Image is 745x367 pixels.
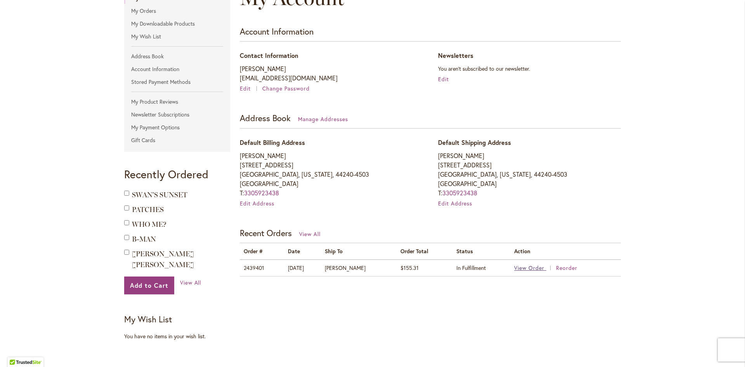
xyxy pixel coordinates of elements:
[132,220,166,229] a: WHO ME?
[130,281,168,289] span: Add to Cart
[124,31,230,42] a: My Wish List
[452,259,511,276] td: In Fulfillment
[124,122,230,133] a: My Payment Options
[438,75,449,83] a: Edit
[124,167,208,181] strong: Recently Ordered
[244,189,279,197] a: 3305923438
[124,277,174,294] button: Add to Cart
[400,264,419,271] span: $155.31
[240,85,251,92] span: Edit
[124,50,230,62] a: Address Book
[124,63,230,75] a: Account Information
[132,235,156,244] a: B-MAN
[132,250,194,269] a: [PERSON_NAME] [PERSON_NAME]
[321,243,397,259] th: Ship To
[452,243,511,259] th: Status
[124,96,230,108] a: My Product Reviews
[240,138,305,146] span: Default Billing Address
[180,279,201,287] a: View All
[240,227,292,238] strong: Recent Orders
[514,264,544,271] span: View Order
[262,85,310,92] a: Change Password
[132,205,164,214] a: PATCHES
[240,112,291,123] strong: Address Book
[442,189,477,197] a: 3305923438
[124,332,235,340] div: You have no items in your wish list.
[240,259,284,276] td: 2439401
[240,26,314,37] strong: Account Information
[240,243,284,259] th: Order #
[556,264,577,271] a: Reorder
[284,243,321,259] th: Date
[438,138,511,146] span: Default Shipping Address
[299,230,321,238] a: View All
[124,313,172,325] strong: My Wish List
[240,200,274,207] a: Edit Address
[438,64,621,73] p: You aren't subscribed to our newsletter.
[124,18,230,30] a: My Downloadable Products
[321,259,397,276] td: [PERSON_NAME]
[510,243,621,259] th: Action
[514,264,554,271] a: View Order
[124,109,230,120] a: Newsletter Subscriptions
[132,191,187,199] a: SWAN'S SUNSET
[284,259,321,276] td: [DATE]
[6,339,28,361] iframe: Launch Accessibility Center
[240,151,423,198] address: [PERSON_NAME] [STREET_ADDRESS] [GEOGRAPHIC_DATA], [US_STATE], 44240-4503 [GEOGRAPHIC_DATA] T:
[438,51,473,59] span: Newsletters
[124,134,230,146] a: Gift Cards
[124,76,230,88] a: Stored Payment Methods
[124,5,230,17] a: My Orders
[298,115,348,123] a: Manage Addresses
[397,243,452,259] th: Order Total
[438,151,621,198] address: [PERSON_NAME] [STREET_ADDRESS] [GEOGRAPHIC_DATA], [US_STATE], 44240-4503 [GEOGRAPHIC_DATA] T:
[438,200,473,207] a: Edit Address
[240,85,261,92] a: Edit
[240,64,423,83] p: [PERSON_NAME] [EMAIL_ADDRESS][DOMAIN_NAME]
[240,51,298,59] span: Contact Information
